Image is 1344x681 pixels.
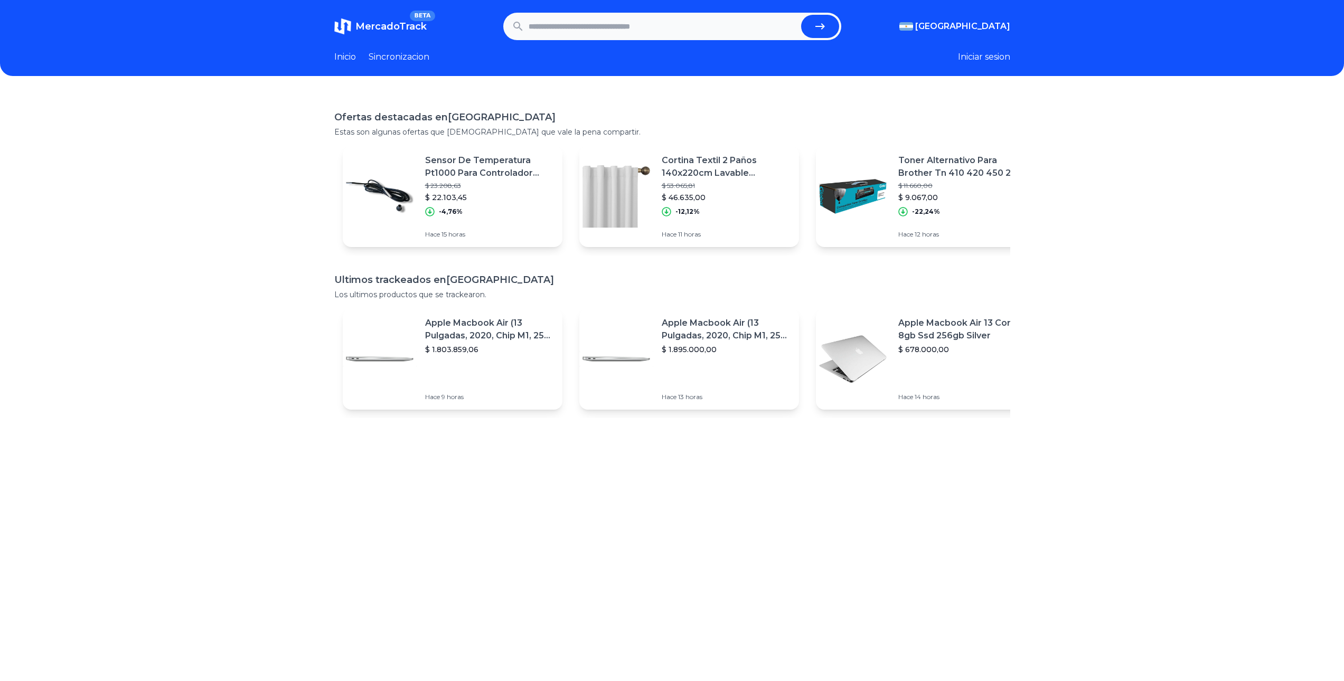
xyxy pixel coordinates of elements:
img: Featured image [343,322,417,396]
img: Featured image [343,159,417,233]
p: Estas son algunas ofertas que [DEMOGRAPHIC_DATA] que vale la pena compartir. [334,127,1010,137]
button: [GEOGRAPHIC_DATA] [899,20,1010,33]
p: Hace 13 horas [662,393,791,401]
span: [GEOGRAPHIC_DATA] [915,20,1010,33]
a: Inicio [334,51,356,63]
p: $ 678.000,00 [898,344,1027,355]
a: Featured imageSensor De Temperatura Pt1000 Para Controlador (repuesto)$ 23.208,63$ 22.103,45-4,76... [343,146,562,247]
p: -12,12% [675,207,700,216]
p: $ 1.895.000,00 [662,344,791,355]
a: Featured imageCortina Textil 2 Paños 140x220cm Lavable [PERSON_NAME] [PERSON_NAME]$ 53.065,81$ 46... [579,146,799,247]
button: Iniciar sesion [958,51,1010,63]
h1: Ultimos trackeados en [GEOGRAPHIC_DATA] [334,272,1010,287]
a: Featured imageApple Macbook Air (13 Pulgadas, 2020, Chip M1, 256 Gb De Ssd, 8 Gb De Ram) - Plata$... [343,308,562,410]
p: Hace 12 horas [898,230,1027,239]
p: -4,76% [439,207,463,216]
img: Featured image [579,159,653,233]
a: Featured imageApple Macbook Air (13 Pulgadas, 2020, Chip M1, 256 Gb De Ssd, 8 Gb De Ram) - Plata$... [579,308,799,410]
img: Featured image [816,322,890,396]
img: Argentina [899,22,913,31]
span: MercadoTrack [355,21,427,32]
a: Featured imageApple Macbook Air 13 Core I5 8gb Ssd 256gb Silver$ 678.000,00Hace 14 horas [816,308,1036,410]
p: Toner Alternativo Para Brother Tn 410 420 450 2130 2230 2270 [898,154,1027,179]
p: -22,24% [912,207,940,216]
p: Hace 9 horas [425,393,554,401]
p: $ 53.065,81 [662,182,791,190]
p: Hace 14 horas [898,393,1027,401]
p: $ 23.208,63 [425,182,554,190]
p: Hace 15 horas [425,230,554,239]
p: Apple Macbook Air 13 Core I5 8gb Ssd 256gb Silver [898,317,1027,342]
img: MercadoTrack [334,18,351,35]
img: Featured image [579,322,653,396]
p: $ 11.660,00 [898,182,1027,190]
p: $ 22.103,45 [425,192,554,203]
p: Cortina Textil 2 Paños 140x220cm Lavable [PERSON_NAME] [PERSON_NAME] [662,154,791,179]
span: BETA [410,11,435,21]
h1: Ofertas destacadas en [GEOGRAPHIC_DATA] [334,110,1010,125]
p: Los ultimos productos que se trackearon. [334,289,1010,300]
p: Apple Macbook Air (13 Pulgadas, 2020, Chip M1, 256 Gb De Ssd, 8 Gb De Ram) - Plata [425,317,554,342]
p: Apple Macbook Air (13 Pulgadas, 2020, Chip M1, 256 Gb De Ssd, 8 Gb De Ram) - Plata [662,317,791,342]
a: MercadoTrackBETA [334,18,427,35]
p: $ 9.067,00 [898,192,1027,203]
a: Featured imageToner Alternativo Para Brother Tn 410 420 450 2130 2230 2270$ 11.660,00$ 9.067,00-2... [816,146,1036,247]
a: Sincronizacion [369,51,429,63]
p: $ 46.635,00 [662,192,791,203]
p: Hace 11 horas [662,230,791,239]
img: Featured image [816,159,890,233]
p: Sensor De Temperatura Pt1000 Para Controlador (repuesto) [425,154,554,179]
p: $ 1.803.859,06 [425,344,554,355]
